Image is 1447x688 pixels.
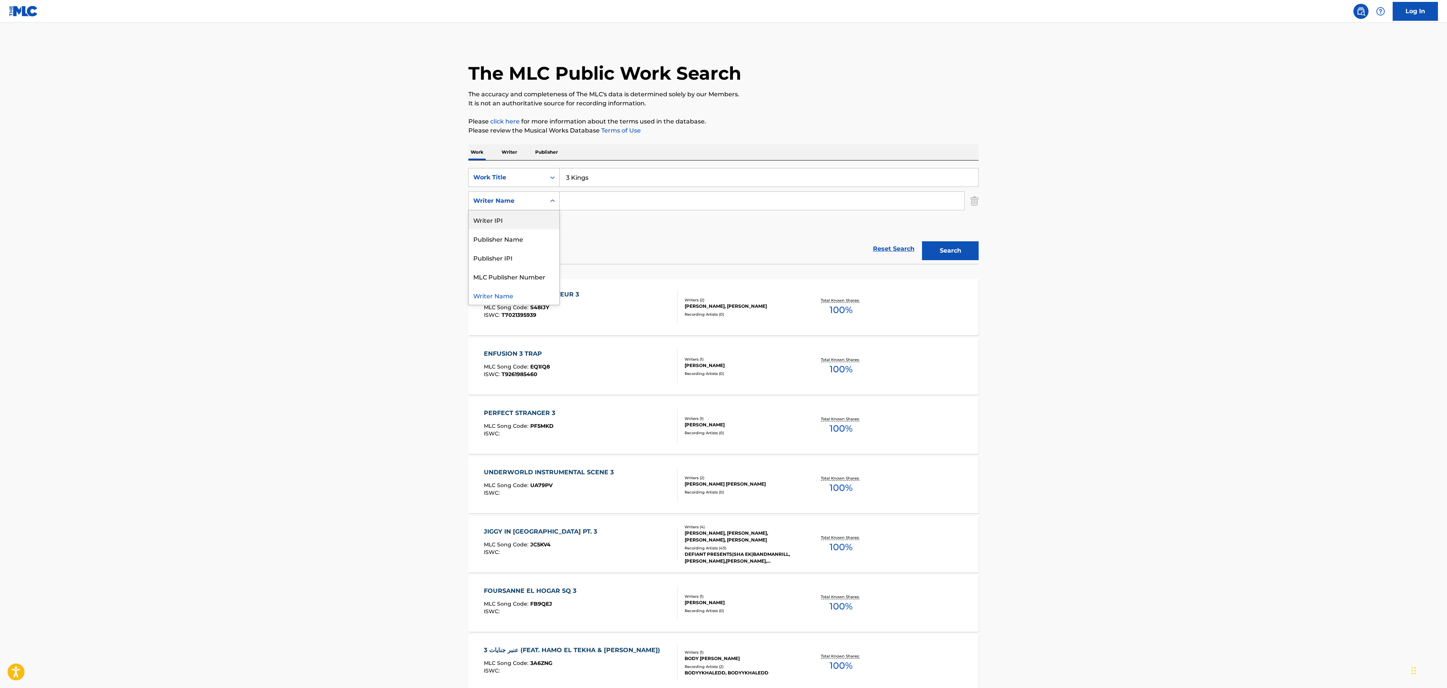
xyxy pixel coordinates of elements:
div: عنبر جنايات 3 (FEAT. HAMO EL TEKHA & [PERSON_NAME]) [484,646,664,655]
span: ISWC : [484,371,502,378]
p: Writer [499,144,519,160]
span: T9261985460 [502,371,537,378]
div: Recording Artists ( 43 ) [685,545,799,551]
img: Delete Criterion [970,191,979,210]
div: Writers ( 1 ) [685,649,799,655]
p: Work [468,144,486,160]
div: UNDERWORLD INSTRUMENTAL SCENE 3 [484,468,617,477]
span: MLC Song Code : [484,600,530,607]
span: S48IJY [530,304,549,311]
div: Work Title [473,173,541,182]
span: MLC Song Code : [484,482,530,489]
img: MLC Logo [9,6,38,17]
div: Recording Artists ( 0 ) [685,371,799,376]
span: MLC Song Code : [484,541,530,548]
div: Writers ( 2 ) [685,475,799,481]
p: Total Known Shares: [821,535,861,540]
div: [PERSON_NAME], [PERSON_NAME] [685,303,799,310]
div: Writers ( 2 ) [685,297,799,303]
div: PERFECT STRANGER 3 [484,409,559,418]
p: Total Known Shares: [821,416,861,422]
span: FB9QEJ [530,600,552,607]
span: UA79PV [530,482,553,489]
button: Search [922,241,979,260]
div: Writer IPI [469,210,559,229]
p: Please for more information about the terms used in the database. [468,117,979,126]
div: Recording Artists ( 0 ) [685,608,799,614]
p: The accuracy and completeness of The MLC's data is determined solely by our Members. [468,90,979,99]
span: 100 % [830,303,853,317]
div: Drag [1412,659,1416,682]
div: Writer Name [469,286,559,305]
div: MLC Publisher Number [469,267,559,286]
img: help [1376,7,1385,16]
div: Help [1373,4,1388,19]
span: 100 % [830,363,853,376]
a: click here [490,118,520,125]
a: SHAMPOOING REVELATEUR 3MLC Song Code:S48IJYISWC:T7021395939Writers (2)[PERSON_NAME], [PERSON_NAME... [468,279,979,335]
div: [PERSON_NAME] [PERSON_NAME] [685,481,799,487]
span: MLC Song Code : [484,363,530,370]
div: BODYYKHALEDD, BODYYKHALEDD [685,669,799,676]
div: [PERSON_NAME], [PERSON_NAME], [PERSON_NAME], [PERSON_NAME] [685,530,799,543]
span: MLC Song Code : [484,304,530,311]
span: ISWC : [484,312,502,318]
img: search [1356,7,1365,16]
div: BODY [PERSON_NAME] [685,655,799,662]
div: JIGGY IN [GEOGRAPHIC_DATA] PT. 3 [484,527,601,536]
div: Writers ( 1 ) [685,356,799,362]
span: ISWC : [484,608,502,615]
span: ISWC : [484,489,502,496]
span: 3A6ZNG [530,660,553,666]
iframe: Chat Widget [1409,652,1447,688]
div: Publisher IPI [469,248,559,267]
span: 100 % [830,540,853,554]
div: ENFUSION 3 TRAP [484,349,550,358]
a: Terms of Use [600,127,641,134]
span: 100 % [830,481,853,495]
div: [PERSON_NAME] [685,362,799,369]
div: Writer Name [473,196,541,205]
div: Writers ( 1 ) [685,594,799,599]
span: ISWC : [484,667,502,674]
p: Total Known Shares: [821,594,861,600]
span: MLC Song Code : [484,660,530,666]
div: Writers ( 1 ) [685,416,799,421]
div: FOURSANNE EL HOGAR SQ 3 [484,586,580,595]
div: Writers ( 4 ) [685,524,799,530]
a: ENFUSION 3 TRAPMLC Song Code:EQ1IQ8ISWC:T9261985460Writers (1)[PERSON_NAME]Recording Artists (0)T... [468,338,979,395]
span: T7021395939 [502,312,536,318]
h1: The MLC Public Work Search [468,62,741,85]
a: Log In [1393,2,1438,21]
p: It is not an authoritative source for recording information. [468,99,979,108]
span: ISWC : [484,549,502,555]
p: Total Known Shares: [821,298,861,303]
div: DEFIANT PRESENTS|SHA EK|BANDMANRILL, [PERSON_NAME],[PERSON_NAME],[PERSON_NAME] PRESENTS,MCVERTT, ... [685,551,799,565]
div: Publisher Name [469,229,559,248]
a: JIGGY IN [GEOGRAPHIC_DATA] PT. 3MLC Song Code:JC5KV4ISWC:Writers (4)[PERSON_NAME], [PERSON_NAME],... [468,516,979,572]
p: Publisher [533,144,560,160]
p: Please review the Musical Works Database [468,126,979,135]
p: Total Known Shares: [821,357,861,363]
div: Recording Artists ( 0 ) [685,430,799,436]
div: Recording Artists ( 0 ) [685,489,799,495]
span: JC5KV4 [530,541,551,548]
span: 100 % [830,600,853,613]
a: Public Search [1353,4,1368,19]
a: PERFECT STRANGER 3MLC Song Code:PF5MKDISWC:Writers (1)[PERSON_NAME]Recording Artists (0)Total Kno... [468,397,979,454]
span: ISWC : [484,430,502,437]
p: Total Known Shares: [821,653,861,659]
p: Total Known Shares: [821,475,861,481]
form: Search Form [468,168,979,264]
span: PF5MKD [530,423,554,429]
span: MLC Song Code : [484,423,530,429]
span: 100 % [830,422,853,435]
span: 100 % [830,659,853,673]
div: [PERSON_NAME] [685,421,799,428]
span: EQ1IQ8 [530,363,550,370]
a: UNDERWORLD INSTRUMENTAL SCENE 3MLC Song Code:UA79PVISWC:Writers (2)[PERSON_NAME] [PERSON_NAME]Rec... [468,457,979,513]
a: Reset Search [869,241,918,257]
a: FOURSANNE EL HOGAR SQ 3MLC Song Code:FB9QEJISWC:Writers (1)[PERSON_NAME]Recording Artists (0)Tota... [468,575,979,632]
div: [PERSON_NAME] [685,599,799,606]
